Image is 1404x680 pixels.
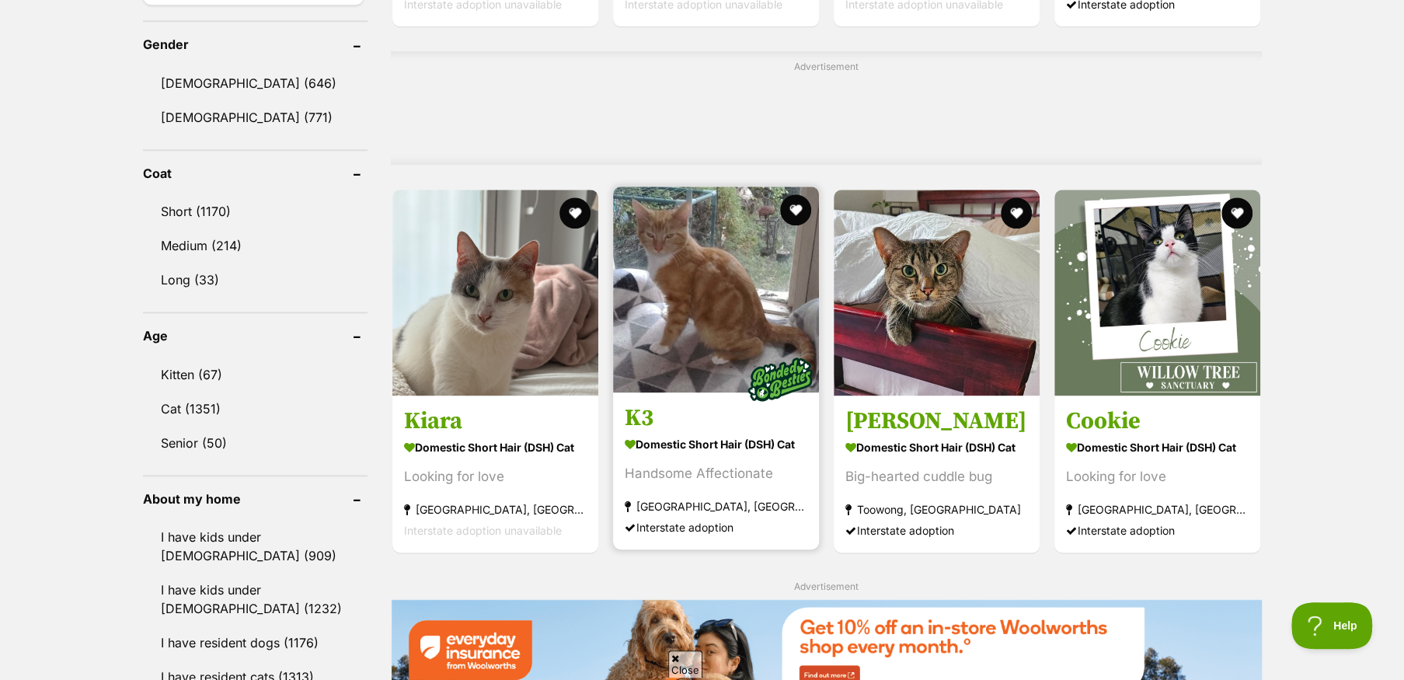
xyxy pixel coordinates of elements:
[668,650,702,678] span: Close
[845,436,1028,459] strong: Domestic Short Hair (DSH) Cat
[845,406,1028,436] h3: [PERSON_NAME]
[404,436,587,459] strong: Domestic Short Hair (DSH) Cat
[404,406,587,436] h3: Kiara
[1054,190,1260,396] img: Cookie - Domestic Short Hair (DSH) Cat
[625,433,807,455] strong: Domestic Short Hair (DSH) Cat
[1054,395,1260,553] a: Cookie Domestic Short Hair (DSH) Cat Looking for love [GEOGRAPHIC_DATA], [GEOGRAPHIC_DATA] Inters...
[834,190,1040,396] img: Bobby - Domestic Short Hair (DSH) Cat
[143,521,368,572] a: I have kids under [DEMOGRAPHIC_DATA] (909)
[559,197,591,228] button: favourite
[143,37,368,51] header: Gender
[392,395,598,553] a: Kiara Domestic Short Hair (DSH) Cat Looking for love [GEOGRAPHIC_DATA], [GEOGRAPHIC_DATA] Interst...
[845,520,1028,541] div: Interstate adoption
[1066,466,1249,487] div: Looking for love
[404,466,587,487] div: Looking for love
[625,403,807,433] h3: K3
[845,466,1028,487] div: Big-hearted cuddle bug
[143,626,368,659] a: I have resident dogs (1176)
[391,51,1262,165] div: Advertisement
[1291,602,1373,649] iframe: Help Scout Beacon - Open
[1066,436,1249,459] strong: Domestic Short Hair (DSH) Cat
[845,499,1028,520] strong: Toowong, [GEOGRAPHIC_DATA]
[143,195,368,228] a: Short (1170)
[834,395,1040,553] a: [PERSON_NAME] Domestic Short Hair (DSH) Cat Big-hearted cuddle bug Toowong, [GEOGRAPHIC_DATA] Int...
[143,67,368,99] a: [DEMOGRAPHIC_DATA] (646)
[1066,406,1249,436] h3: Cookie
[780,194,811,225] button: favourite
[613,392,819,549] a: K3 Domestic Short Hair (DSH) Cat Handsome Affectionate [GEOGRAPHIC_DATA], [GEOGRAPHIC_DATA] Inter...
[143,427,368,459] a: Senior (50)
[143,329,368,343] header: Age
[143,101,368,134] a: [DEMOGRAPHIC_DATA] (771)
[794,581,859,592] span: Advertisement
[143,358,368,391] a: Kitten (67)
[392,190,598,396] img: Kiara - Domestic Short Hair (DSH) Cat
[625,517,807,538] div: Interstate adoption
[625,496,807,517] strong: [GEOGRAPHIC_DATA], [GEOGRAPHIC_DATA]
[625,463,807,484] div: Handsome Affectionate
[143,392,368,425] a: Cat (1351)
[143,229,368,262] a: Medium (214)
[613,187,819,392] img: K3 - Domestic Short Hair (DSH) Cat
[1001,197,1032,228] button: favourite
[1066,499,1249,520] strong: [GEOGRAPHIC_DATA], [GEOGRAPHIC_DATA]
[741,340,819,418] img: bonded besties
[1221,197,1252,228] button: favourite
[1066,520,1249,541] div: Interstate adoption
[404,524,562,537] span: Interstate adoption unavailable
[143,263,368,296] a: Long (33)
[143,574,368,625] a: I have kids under [DEMOGRAPHIC_DATA] (1232)
[143,166,368,180] header: Coat
[404,499,587,520] strong: [GEOGRAPHIC_DATA], [GEOGRAPHIC_DATA]
[143,492,368,506] header: About my home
